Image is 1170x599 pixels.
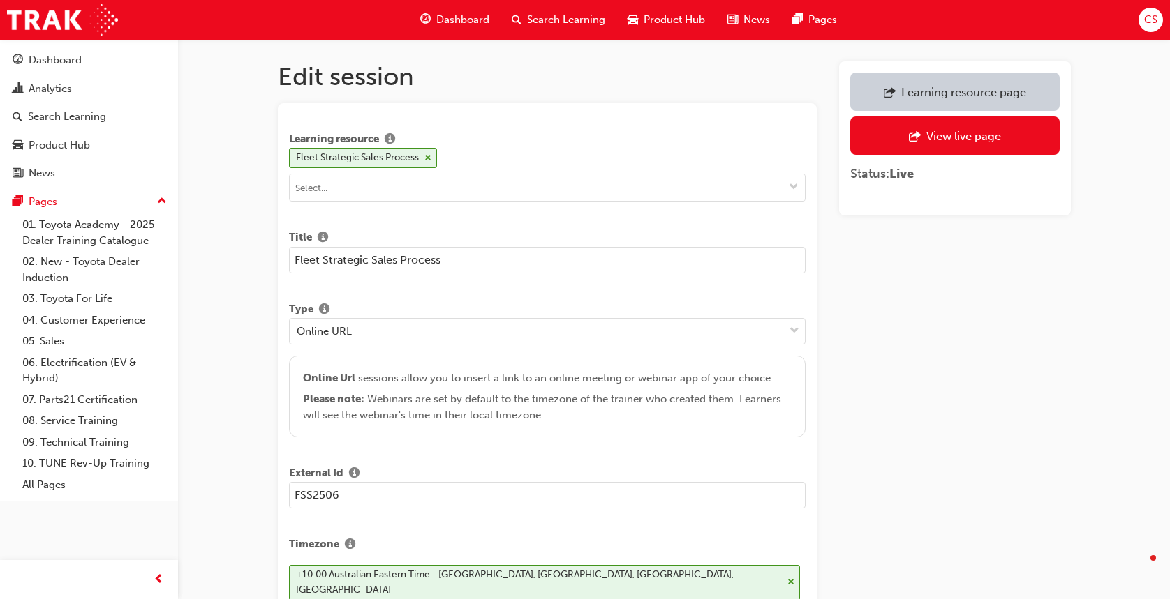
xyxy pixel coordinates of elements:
a: News [6,160,172,186]
span: car-icon [628,11,638,29]
span: guage-icon [420,11,431,29]
div: Webinars are set by default to the timezone of the trainer who created them. Learners will see th... [303,391,792,423]
span: prev-icon [154,571,164,589]
div: Dashboard [29,52,82,68]
span: Please note : [303,393,364,405]
span: External Id [289,465,343,483]
a: 10. TUNE Rev-Up Training [17,453,172,474]
div: Search Learning [28,109,106,125]
div: Online URL [297,324,352,340]
span: News [743,12,770,28]
div: Analytics [29,81,72,97]
a: pages-iconPages [781,6,848,34]
div: Fleet Strategic Sales Process [296,150,419,166]
a: 06. Electrification (EV & Hybrid) [17,352,172,389]
a: 03. Toyota For Life [17,288,172,310]
button: Show info [379,131,401,149]
span: Type [289,301,313,319]
button: Show info [343,465,365,483]
span: info-icon [349,468,360,480]
span: outbound-icon [909,130,921,144]
div: Pages [29,194,57,210]
a: search-iconSearch Learning [501,6,616,34]
a: 09. Technical Training [17,432,172,453]
a: 07. Parts21 Certification [17,389,172,411]
span: Search Learning [527,12,605,28]
button: toggle menu [783,174,805,201]
span: pages-icon [13,196,23,208]
a: 02. New - Toyota Dealer Induction [17,251,172,288]
button: DashboardAnalyticsSearch LearningProduct HubNews [6,45,172,189]
span: cross-icon [787,578,794,586]
a: Product Hub [6,132,172,158]
span: info-icon [319,304,329,317]
span: chart-icon [13,83,23,96]
span: info-icon [318,232,328,245]
div: View live page [926,129,1001,143]
a: View live page [850,116,1059,155]
a: 05. Sales [17,331,172,352]
a: Learning resource page [850,73,1059,111]
button: Pages [6,189,172,215]
div: News [29,165,55,181]
iframe: Intercom live chat [1123,552,1156,585]
a: Search Learning [6,104,172,130]
input: Select... [290,174,806,201]
span: search-icon [512,11,521,29]
span: Product Hub [644,12,705,28]
h1: Edit session [278,61,817,92]
a: 04. Customer Experience [17,310,172,331]
span: Pages [808,12,837,28]
button: Show info [339,536,361,554]
button: Show info [312,229,334,247]
span: CS [1144,12,1157,28]
span: car-icon [13,139,23,152]
a: 01. Toyota Academy - 2025 Dealer Training Catalogue [17,214,172,251]
span: Learning resource [289,131,379,149]
a: Analytics [6,76,172,102]
a: Dashboard [6,47,172,73]
div: Learning resource page [901,85,1026,99]
button: CS [1139,8,1163,32]
span: news-icon [727,11,738,29]
span: Live [889,166,914,181]
a: All Pages [17,474,172,496]
div: +10:00 Australian Eastern Time - [GEOGRAPHIC_DATA], [GEOGRAPHIC_DATA], [GEOGRAPHIC_DATA], [GEOGRA... [296,567,782,598]
span: info-icon [345,539,355,552]
a: car-iconProduct Hub [616,6,716,34]
button: Show info [313,301,335,319]
span: Dashboard [436,12,489,28]
a: 08. Service Training [17,410,172,432]
span: Title [289,229,312,247]
img: Trak [7,4,118,36]
span: Online Url [303,372,355,384]
div: sessions allow you to insert a link to an online meeting or webinar app of your choice. [303,370,792,423]
a: news-iconNews [716,6,781,34]
span: down-icon [789,182,799,194]
div: Product Hub [29,137,90,153]
span: up-icon [157,192,167,211]
span: news-icon [13,167,23,180]
span: cross-icon [424,154,431,162]
span: guage-icon [13,54,23,67]
span: outbound-icon [884,86,896,100]
span: Timezone [289,536,339,554]
span: pages-icon [792,11,803,29]
span: info-icon [385,134,395,146]
span: search-icon [13,111,22,123]
span: down-icon [790,322,799,340]
a: guage-iconDashboard [409,6,501,34]
div: Status: [850,166,1059,182]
